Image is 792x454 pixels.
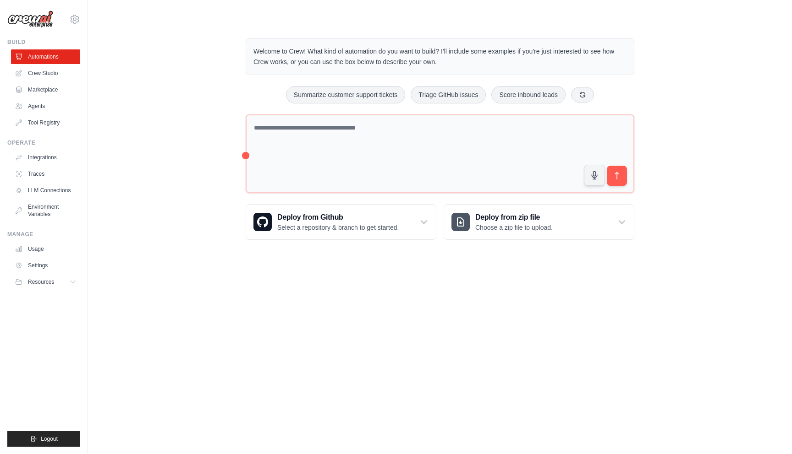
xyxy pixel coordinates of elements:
[475,223,553,232] p: Choose a zip file to upload.
[11,49,80,64] a: Automations
[11,275,80,289] button: Resources
[28,278,54,286] span: Resources
[286,86,405,103] button: Summarize customer support tickets
[7,431,80,447] button: Logout
[11,183,80,198] a: LLM Connections
[11,200,80,222] a: Environment Variables
[411,86,486,103] button: Triage GitHub issues
[41,435,58,443] span: Logout
[7,11,53,28] img: Logo
[475,212,553,223] h3: Deploy from zip file
[11,242,80,256] a: Usage
[7,139,80,146] div: Operate
[11,99,80,113] a: Agents
[617,382,759,395] h3: Create an automation
[7,38,80,46] div: Build
[11,258,80,273] a: Settings
[11,82,80,97] a: Marketplace
[277,223,399,232] p: Select a repository & branch to get started.
[491,86,566,103] button: Score inbound leads
[277,212,399,223] h3: Deploy from Github
[11,167,80,181] a: Traces
[11,150,80,165] a: Integrations
[617,398,759,428] p: Describe the automation you want to build, select an example option, or use the microphone to spe...
[11,66,80,81] a: Crew Studio
[7,231,80,238] div: Manage
[764,370,771,377] button: Close walkthrough
[624,372,643,379] span: Step 1
[253,46,627,67] p: Welcome to Crew! What kind of automation do you want to build? I'll include some examples if you'...
[11,115,80,130] a: Tool Registry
